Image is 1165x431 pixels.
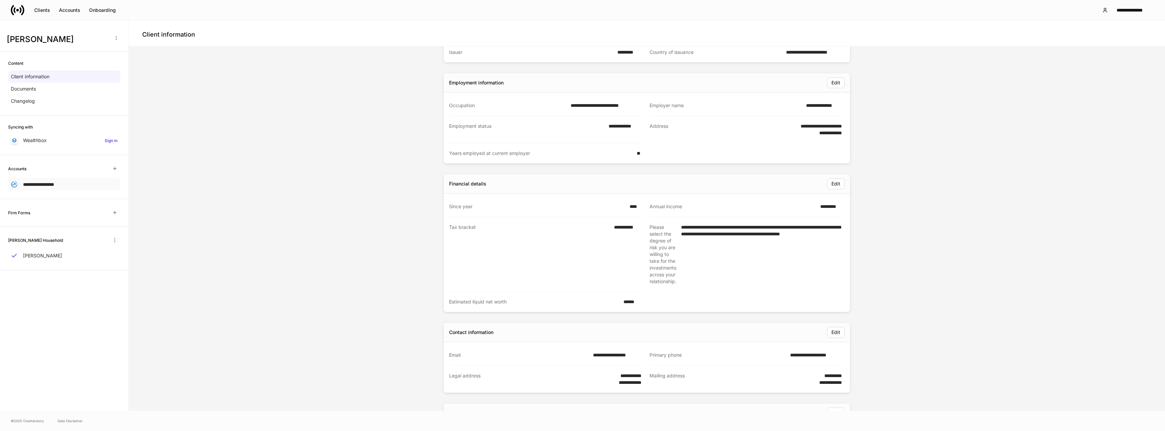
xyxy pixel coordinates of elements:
[11,418,44,424] span: © 2025 OneAdvisory
[831,329,840,336] div: Edit
[827,178,845,189] button: Edit
[85,5,120,16] button: Onboarding
[30,5,55,16] button: Clients
[58,418,83,424] a: Data Disclaimer
[449,150,633,157] div: Years employed at current employer
[8,237,63,243] h6: [PERSON_NAME] Household
[8,250,120,262] a: [PERSON_NAME]
[449,410,479,416] div: Firm settings
[89,7,116,14] div: Onboarding
[449,79,504,86] div: Employment information
[55,5,85,16] button: Accounts
[8,60,23,66] h6: Content
[449,123,605,136] div: Employment status
[449,49,613,56] div: Issuer
[650,123,777,136] div: Address
[650,49,782,56] div: Country of issuance
[449,352,589,358] div: Email
[23,252,62,259] p: [PERSON_NAME]
[449,298,619,305] div: Estimated liquid net worth
[449,372,605,386] div: Legal address
[23,137,47,144] p: Wealthbox
[11,98,35,104] p: Changelog
[831,79,840,86] div: Edit
[8,134,120,146] a: WealthboxSign in
[827,327,845,338] button: Edit
[650,372,804,386] div: Mailing address
[105,137,118,144] h6: Sign in
[8,124,33,130] h6: Syncing with
[827,77,845,88] button: Edit
[449,102,567,109] div: Occupation
[449,329,493,336] div: Contact information
[449,180,486,187] div: Financial details
[827,408,845,418] button: Edit
[8,165,26,172] h6: Accounts
[11,73,49,80] p: Client information
[34,7,50,14] div: Clients
[449,203,626,210] div: Since year
[449,224,610,285] div: Tax bracket
[8,83,120,95] a: Documents
[142,31,195,39] h4: Client information
[8,95,120,107] a: Changelog
[650,102,802,109] div: Employer name
[831,410,840,416] div: Edit
[8,71,120,83] a: Client information
[650,352,786,358] div: Primary phone
[11,85,36,92] p: Documents
[59,7,80,14] div: Accounts
[650,224,677,285] div: Please select the degree of risk you are willing to take for the investments across your relation...
[7,34,108,45] h3: [PERSON_NAME]
[650,203,816,210] div: Annual income
[831,180,840,187] div: Edit
[8,210,30,216] h6: Firm Forms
